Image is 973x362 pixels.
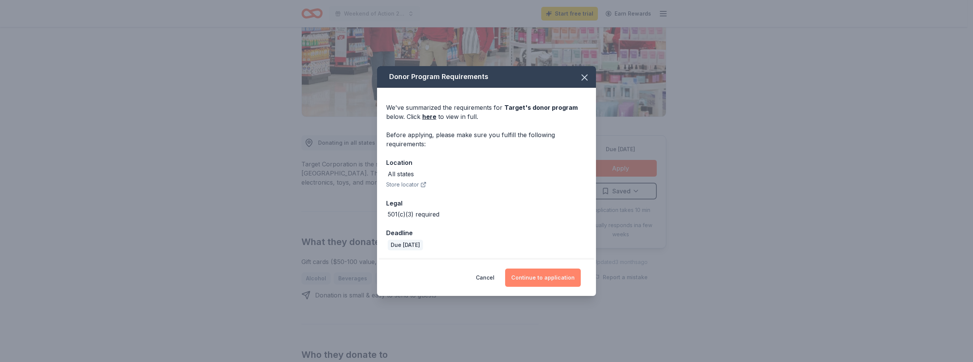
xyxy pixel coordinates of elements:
button: Continue to application [505,269,581,287]
button: Store locator [386,180,426,189]
div: We've summarized the requirements for below. Click to view in full. [386,103,587,121]
a: here [422,112,436,121]
div: Location [386,158,587,168]
div: Legal [386,198,587,208]
div: Donor Program Requirements [377,66,596,88]
div: All states [388,169,414,179]
div: Deadline [386,228,587,238]
button: Cancel [476,269,494,287]
span: Target 's donor program [504,104,578,111]
div: Before applying, please make sure you fulfill the following requirements: [386,130,587,149]
div: 501(c)(3) required [388,210,439,219]
div: Due [DATE] [388,240,423,250]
